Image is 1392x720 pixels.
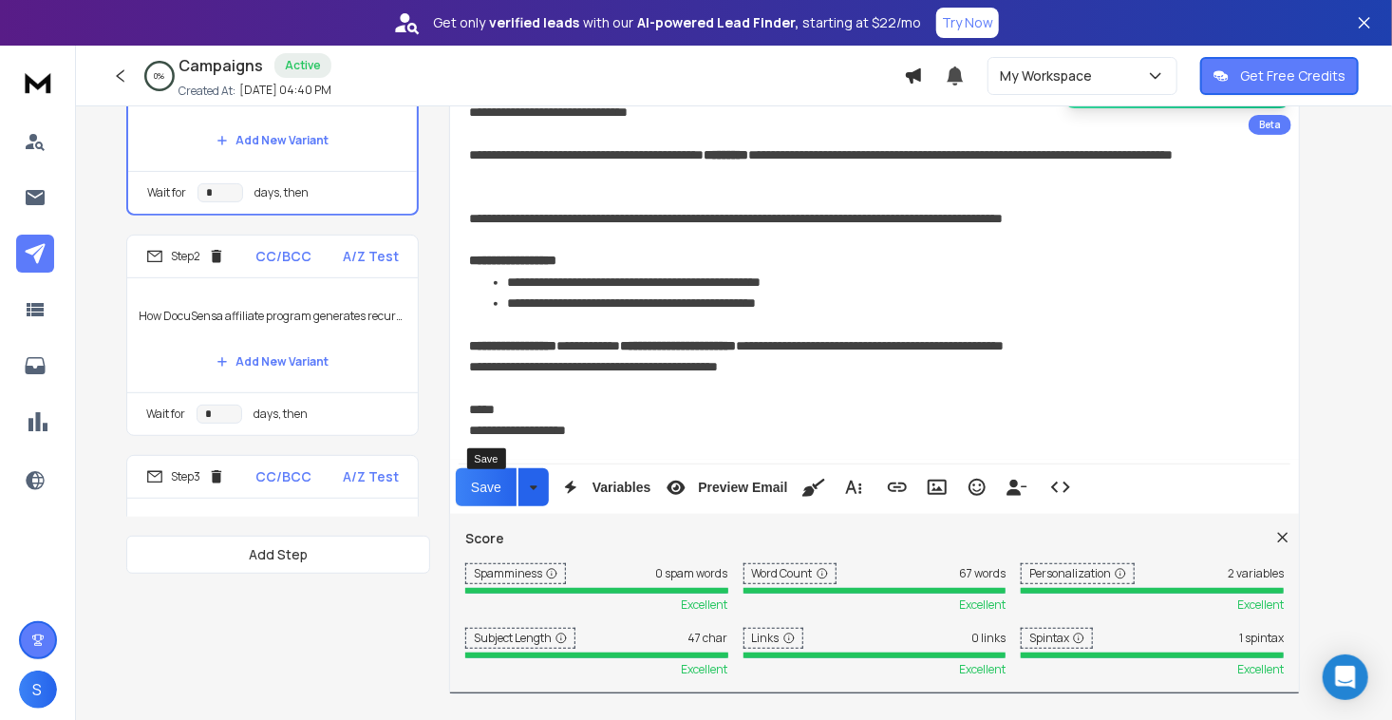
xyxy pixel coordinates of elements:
[274,53,331,78] div: Active
[1323,654,1368,700] div: Open Intercom Messenger
[465,628,575,649] span: Subject Length
[256,247,312,266] p: CC/BCC
[658,468,791,506] button: Preview Email
[971,631,1006,646] span: 0 links
[589,480,655,496] span: Variables
[1021,628,1093,649] span: Spintax
[139,290,406,343] p: How DocuSensa affiliate program generates recurring income
[467,448,506,469] div: Save
[1021,563,1135,584] span: Personalization
[936,8,999,38] button: Try Now
[254,407,308,422] p: days, then
[1200,57,1359,95] button: Get Free Credits
[959,566,1006,581] span: 67 words
[682,597,728,613] span: excellent
[942,13,993,32] p: Try Now
[254,185,309,200] p: days, then
[1000,66,1100,85] p: My Workspace
[1228,566,1284,581] span: 2 variables
[688,631,728,646] span: 47 char
[433,13,921,32] p: Get only with our starting at $22/mo
[343,247,399,266] p: A/Z Test
[637,13,799,32] strong: AI-powered Lead Finder,
[146,248,225,265] div: Step 2
[743,563,837,584] span: Word Count
[743,628,803,649] span: Links
[682,662,728,677] span: excellent
[553,468,655,506] button: Variables
[201,122,344,160] button: Add New Variant
[959,597,1006,613] span: excellent
[694,480,791,496] span: Preview Email
[139,510,406,563] p: DocuSensa affiliate program - final follow-up
[465,563,566,584] span: Spamminess
[1239,631,1284,646] span: 1 spintax
[19,671,57,709] button: S
[146,407,185,422] p: Wait for
[456,468,517,506] button: Save
[147,185,186,200] p: Wait for
[201,343,344,381] button: Add New Variant
[879,468,915,506] button: Insert Link (Ctrl+K)
[19,65,57,100] img: logo
[796,468,832,506] button: Clean HTML
[179,54,263,77] h1: Campaigns
[126,536,430,574] button: Add Step
[836,468,872,506] button: More Text
[959,468,995,506] button: Emoticons
[919,468,955,506] button: Insert Image (Ctrl+P)
[959,662,1006,677] span: excellent
[179,84,235,99] p: Created At:
[656,566,728,581] span: 0 spam words
[343,467,399,486] p: A/Z Test
[239,83,331,98] p: [DATE] 04:40 PM
[1043,468,1079,506] button: Code View
[999,468,1035,506] button: Insert Unsubscribe Link
[1237,662,1284,677] span: excellent
[256,467,312,486] p: CC/BCC
[126,455,419,614] li: Step3CC/BCCA/Z TestDocuSensa affiliate program - final follow-upAdd New Variant
[146,468,225,485] div: Step 3
[489,13,579,32] strong: verified leads
[1249,115,1291,135] div: Beta
[126,235,419,436] li: Step2CC/BCCA/Z TestHow DocuSensa affiliate program generates recurring incomeAdd New VariantWait ...
[155,70,165,82] p: 0 %
[1240,66,1345,85] p: Get Free Credits
[465,529,1284,548] h3: Score
[1237,597,1284,613] span: excellent
[126,12,419,216] li: Step1CC/BCCA/Z TestDocument automation affiliate program 30% gainAdd New VariantWait fordays, then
